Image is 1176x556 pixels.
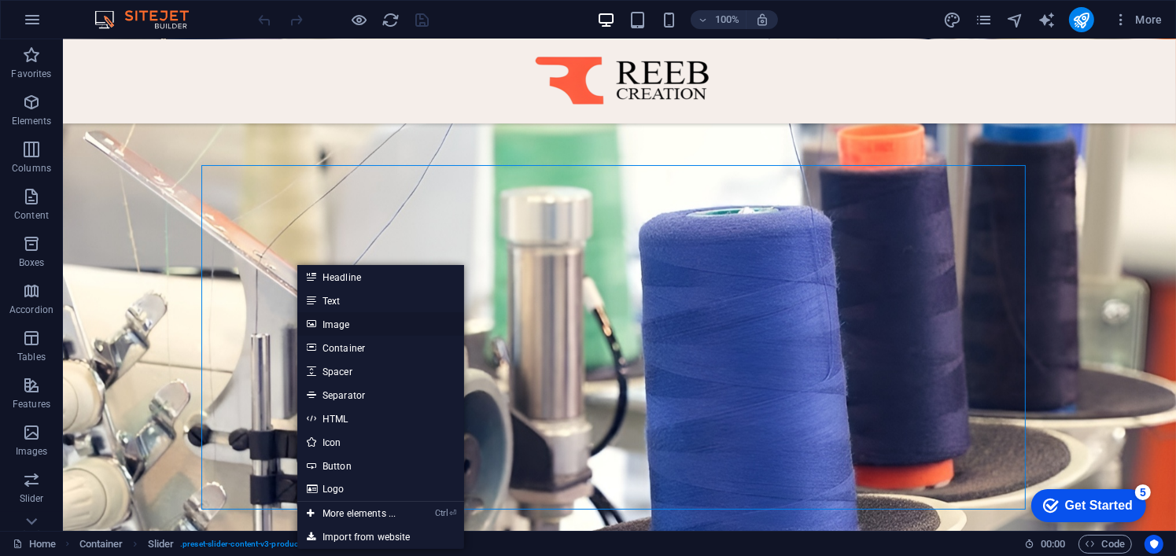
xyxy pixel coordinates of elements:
p: Columns [12,162,51,175]
a: Headline [297,265,464,289]
h6: Session time [1024,535,1066,554]
a: Text [297,289,464,312]
p: Accordion [9,304,53,316]
span: Click to select. Double-click to edit [79,535,123,554]
a: Icon [297,430,464,454]
span: : [1052,538,1054,550]
a: Import from website [297,525,464,549]
i: Ctrl [435,508,448,518]
i: Publish [1072,11,1090,29]
button: Usercentrics [1145,535,1163,554]
a: Image [297,312,464,336]
span: Click to select. Double-click to edit [148,535,175,554]
button: More [1107,7,1169,32]
span: . preset-slider-content-v3-products [180,535,304,554]
button: text_generator [1038,10,1056,29]
p: Tables [17,351,46,363]
div: Get Started [46,17,114,31]
button: Code [1078,535,1132,554]
button: navigator [1006,10,1025,29]
button: Click here to leave preview mode and continue editing [350,10,369,29]
a: Logo [297,477,464,501]
button: reload [382,10,400,29]
button: 100% [691,10,747,29]
i: Reload page [382,11,400,29]
p: Slider [20,492,44,505]
div: Get Started 5 items remaining, 0% complete [13,8,127,41]
p: Images [16,445,48,458]
p: Boxes [19,256,45,269]
span: More [1113,12,1163,28]
button: pages [975,10,994,29]
button: publish [1069,7,1094,32]
a: Click to cancel selection. Double-click to open Pages [13,535,56,554]
a: Button [297,454,464,477]
i: ⏎ [449,508,456,518]
button: design [943,10,962,29]
img: Editor Logo [90,10,208,29]
p: Features [13,398,50,411]
a: Separator [297,383,464,407]
nav: breadcrumb [79,535,370,554]
a: Container [297,336,464,359]
a: Spacer [297,359,464,383]
p: Elements [12,115,52,127]
span: Code [1086,535,1125,554]
div: 5 [116,3,132,19]
span: 00 00 [1041,535,1065,554]
i: On resize automatically adjust zoom level to fit chosen device. [755,13,769,27]
p: Favorites [11,68,51,80]
p: Content [14,209,49,222]
i: Design (Ctrl+Alt+Y) [943,11,961,29]
a: HTML [297,407,464,430]
h6: 100% [714,10,739,29]
a: Ctrl⏎More elements ... [297,502,405,525]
